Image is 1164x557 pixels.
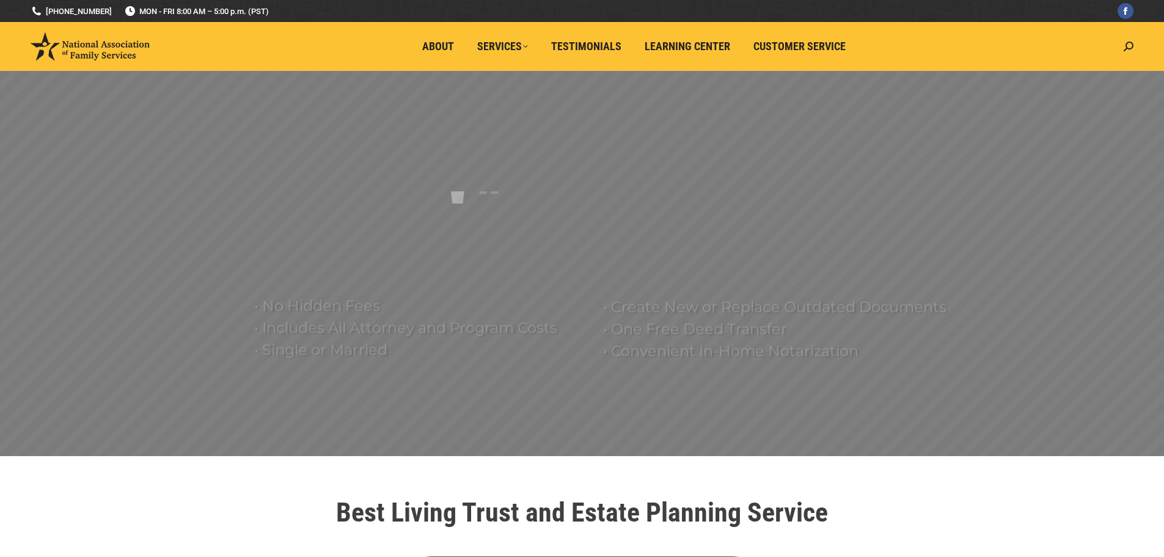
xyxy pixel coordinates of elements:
[645,40,730,53] span: Learning Center
[477,40,528,53] span: Services
[1118,3,1133,19] a: Facebook page opens in new window
[447,161,468,210] div: V
[636,35,739,58] a: Learning Center
[240,499,924,526] h1: Best Living Trust and Estate Planning Service
[31,32,150,61] img: National Association of Family Services
[124,6,269,17] span: MON - FRI 8:00 AM – 5:00 p.m. (PST)
[414,35,463,58] a: About
[551,40,621,53] span: Testimonials
[603,296,957,362] rs-layer: • Create New or Replace Outdated Documents • One Free Deed Transfer • Convenient In-Home Notariza...
[478,151,500,200] div: N
[745,35,854,58] a: Customer Service
[31,6,112,17] a: [PHONE_NUMBER]
[543,35,630,58] a: Testimonials
[753,40,846,53] span: Customer Service
[422,40,454,53] span: About
[254,295,588,361] rs-layer: • No Hidden Fees • Includes All Attorney and Program Costs • Single or Married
